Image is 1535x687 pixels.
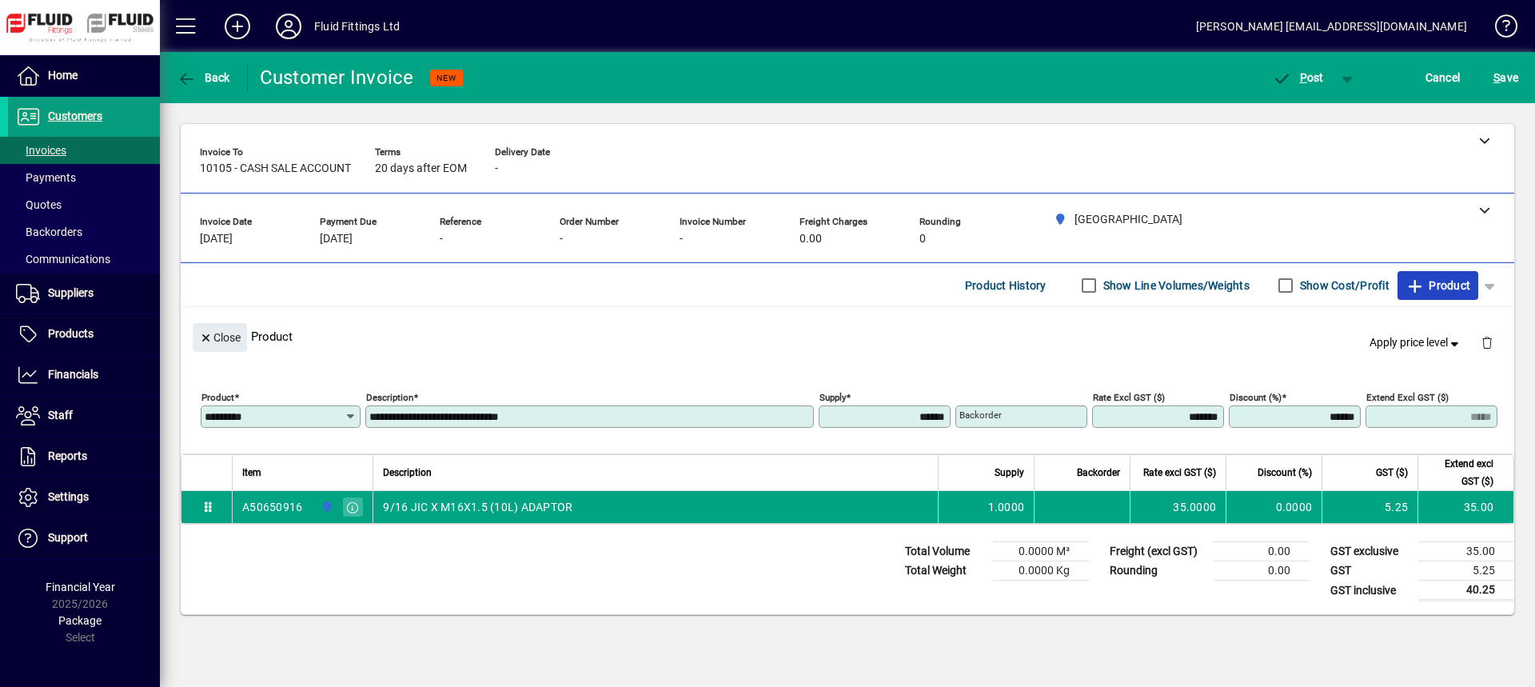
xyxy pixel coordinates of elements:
span: ost [1272,71,1324,84]
span: 0 [919,233,926,246]
span: Close [199,325,241,351]
span: Cancel [1425,65,1461,90]
span: P [1300,71,1307,84]
span: Apply price level [1370,334,1462,351]
span: 20 days after EOM [375,162,467,175]
button: Save [1489,63,1522,92]
mat-label: Description [366,392,413,403]
a: Settings [8,477,160,517]
td: GST inclusive [1322,581,1418,601]
td: Rounding [1102,561,1214,581]
td: 0.0000 M³ [993,542,1089,561]
span: - [495,162,498,175]
td: 35.00 [1417,491,1513,523]
mat-label: Rate excl GST ($) [1093,392,1165,403]
span: Payments [16,171,76,184]
span: Description [383,464,432,481]
app-page-header-button: Delete [1468,335,1506,349]
span: Discount (%) [1258,464,1312,481]
span: 9/16 JIC X M16X1.5 (10L) ADAPTOR [383,499,572,515]
span: Products [48,327,94,340]
td: GST [1322,561,1418,581]
span: Invoices [16,144,66,157]
span: Backorder [1077,464,1120,481]
a: Quotes [8,191,160,218]
a: Communications [8,246,160,273]
td: 35.00 [1418,542,1514,561]
a: Staff [8,396,160,436]
app-page-header-button: Back [160,63,248,92]
span: Package [58,614,102,627]
span: Financial Year [46,581,115,593]
div: [PERSON_NAME] [EMAIL_ADDRESS][DOMAIN_NAME] [1196,14,1467,39]
td: 0.00 [1214,542,1310,561]
span: ave [1493,65,1518,90]
a: Backorders [8,218,160,246]
a: Suppliers [8,274,160,314]
button: Product History [959,271,1053,300]
td: Total Weight [897,561,993,581]
span: [DATE] [320,233,353,246]
span: Communications [16,253,110,266]
span: Quotes [16,198,62,211]
button: Delete [1468,323,1506,361]
app-page-header-button: Close [189,330,251,344]
a: Products [8,314,160,354]
span: 0.00 [799,233,822,246]
span: Support [48,531,88,544]
span: Product History [965,273,1047,298]
td: GST exclusive [1322,542,1418,561]
button: Profile [263,12,314,41]
td: 5.25 [1418,561,1514,581]
mat-label: Product [201,392,234,403]
td: Total Volume [897,542,993,561]
span: S [1493,71,1500,84]
mat-label: Backorder [959,409,1002,421]
div: Fluid Fittings Ltd [314,14,400,39]
button: Product [1397,271,1478,300]
span: Staff [48,409,73,421]
div: A50650916 [242,499,302,515]
span: - [680,233,683,246]
span: - [560,233,563,246]
span: Product [1405,273,1470,298]
span: Back [177,71,230,84]
span: Backorders [16,226,82,238]
a: Reports [8,437,160,477]
span: [DATE] [200,233,233,246]
a: Home [8,56,160,96]
td: 0.00 [1214,561,1310,581]
a: Knowledge Base [1483,3,1515,55]
span: Settings [48,490,89,503]
td: 0.0000 Kg [993,561,1089,581]
label: Show Cost/Profit [1297,278,1389,294]
span: Item [242,464,261,481]
mat-label: Extend excl GST ($) [1366,392,1449,403]
span: Suppliers [48,286,94,299]
span: Home [48,69,78,82]
div: 35.0000 [1140,499,1216,515]
button: Back [173,63,234,92]
button: Add [212,12,263,41]
span: 10105 - CASH SALE ACCOUNT [200,162,351,175]
td: 0.0000 [1226,491,1322,523]
td: 5.25 [1322,491,1417,523]
span: 1.0000 [988,499,1025,515]
button: Close [193,323,247,352]
button: Post [1264,63,1332,92]
a: Support [8,518,160,558]
mat-label: Discount (%) [1230,392,1282,403]
span: Customers [48,110,102,122]
a: Payments [8,164,160,191]
div: Product [181,307,1514,365]
span: NEW [437,73,457,83]
button: Cancel [1421,63,1465,92]
td: Freight (excl GST) [1102,542,1214,561]
span: Reports [48,449,87,462]
span: Rate excl GST ($) [1143,464,1216,481]
button: Apply price level [1363,329,1469,357]
div: Customer Invoice [260,65,414,90]
span: GST ($) [1376,464,1408,481]
mat-label: Supply [819,392,846,403]
a: Invoices [8,137,160,164]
